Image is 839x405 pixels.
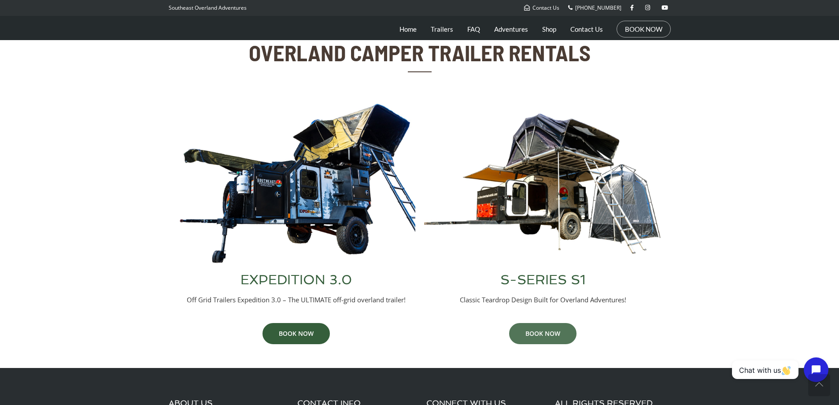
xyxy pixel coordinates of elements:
[467,18,480,40] a: FAQ
[177,273,415,286] h3: EXPEDITION 3.0
[625,25,662,33] a: BOOK NOW
[262,323,330,344] a: BOOK NOW
[570,18,603,40] a: Contact Us
[431,18,453,40] a: Trailers
[542,18,556,40] a: Shop
[247,41,593,65] h2: OVERLAND CAMPER TRAILER RENTALS
[494,18,528,40] a: Adventures
[177,295,415,305] p: Off Grid Trailers Expedition 3.0 – The ULTIMATE off-grid overland trailer!
[424,295,662,305] p: Classic Teardrop Design Built for Overland Adventures!
[532,4,559,11] span: Contact Us
[568,4,621,11] a: [PHONE_NUMBER]
[524,4,559,11] a: Contact Us
[575,4,621,11] span: [PHONE_NUMBER]
[424,273,662,286] h3: S-SERIES S1
[509,323,577,344] a: BOOK NOW
[424,103,662,264] img: Southeast Overland Adventures S-Series S1 Overland Trailer Full Setup
[399,18,417,40] a: Home
[169,2,247,14] p: Southeast Overland Adventures
[177,103,415,264] img: Off Grid Trailers Expedition 3.0 Overland Trailer Full Setup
